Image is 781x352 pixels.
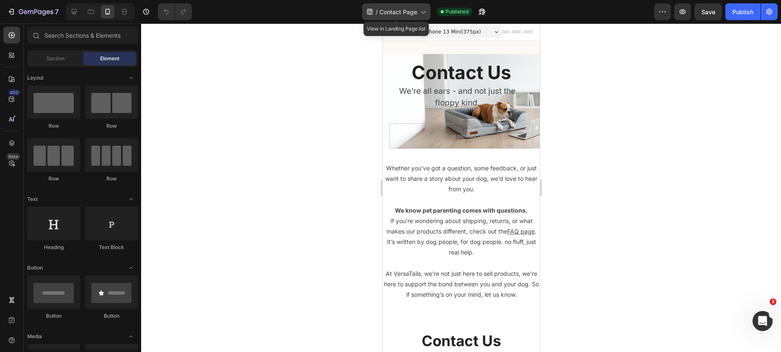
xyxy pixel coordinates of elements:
span: / [376,8,378,16]
div: Button [85,312,138,320]
iframe: Design area [383,23,540,352]
span: 2 [770,298,776,305]
div: Row [27,122,80,130]
iframe: Intercom live chat [753,311,773,331]
span: Contact Page [379,8,417,16]
button: Publish [725,3,760,20]
span: Toggle open [124,71,138,85]
div: Text Block [85,244,138,251]
div: Row [85,122,138,130]
div: Publish [732,8,753,16]
span: Media [27,333,42,340]
div: Button [27,312,80,320]
input: Search Sections & Elements [27,27,138,44]
button: Save [694,3,722,20]
div: Row [85,175,138,182]
div: 450 [8,89,20,96]
div: Undo/Redo [158,3,192,20]
span: Section [46,55,64,62]
div: Row [27,175,80,182]
span: Button [27,264,43,272]
span: Toggle open [124,261,138,275]
button: 7 [3,3,62,20]
span: Save [701,8,715,15]
span: Published [446,8,469,15]
div: Beta [6,153,20,160]
span: Layout [27,74,44,82]
span: Text [27,195,38,203]
p: 7 [55,7,59,17]
span: Element [100,55,119,62]
span: Toggle open [124,330,138,343]
span: Toggle open [124,193,138,206]
div: Heading [27,244,80,251]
